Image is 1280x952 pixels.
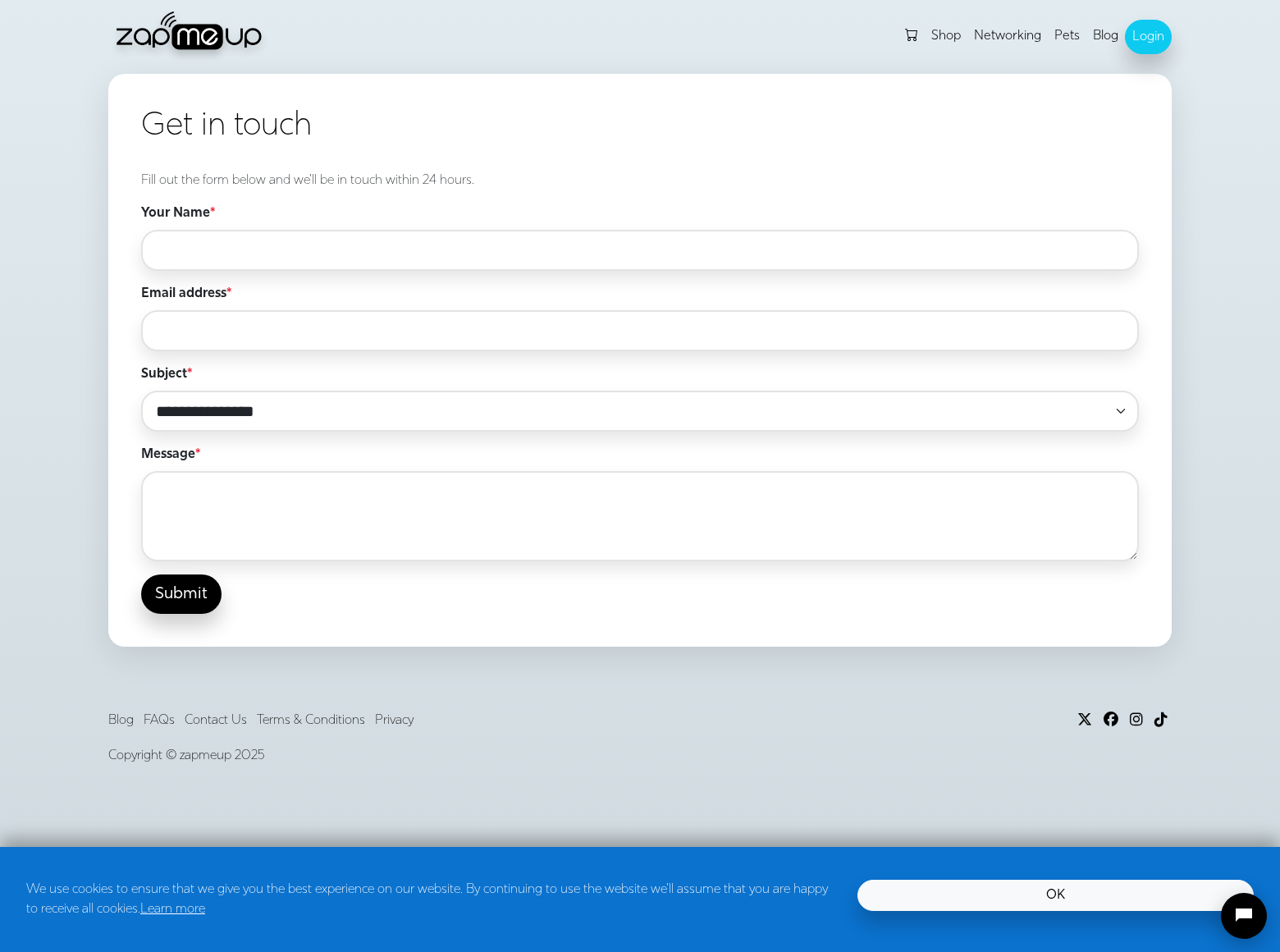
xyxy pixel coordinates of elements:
a: Pets [1048,20,1086,53]
img: zapmeup [108,11,272,63]
label: Message [141,445,200,465]
a: Copyright © zapmeup 2025 [108,749,264,762]
label: Your Name [141,204,215,223]
label: Email address [141,284,231,304]
a: OK [857,880,1254,911]
a: Shop [925,20,967,53]
div: We use cookies to ensure that we give you the best experience on our website. By continuing to us... [16,880,848,919]
button: Submit [141,574,222,614]
h1: Get in touch [141,107,1139,146]
label: Subject [141,364,192,384]
a: Contact Us [185,714,247,727]
a: Learn more [140,903,205,916]
a: Networking [967,20,1048,53]
a: Privacy [375,714,414,727]
a: Terms & Conditions [257,714,365,727]
a: Blog [1086,20,1125,53]
a: Login [1125,20,1172,54]
p: Fill out the form below and we'll be in touch within 24 hours. [141,171,1139,190]
button: Open chat [1221,893,1267,939]
a: FAQs [144,714,175,727]
a: Blog [108,714,134,727]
